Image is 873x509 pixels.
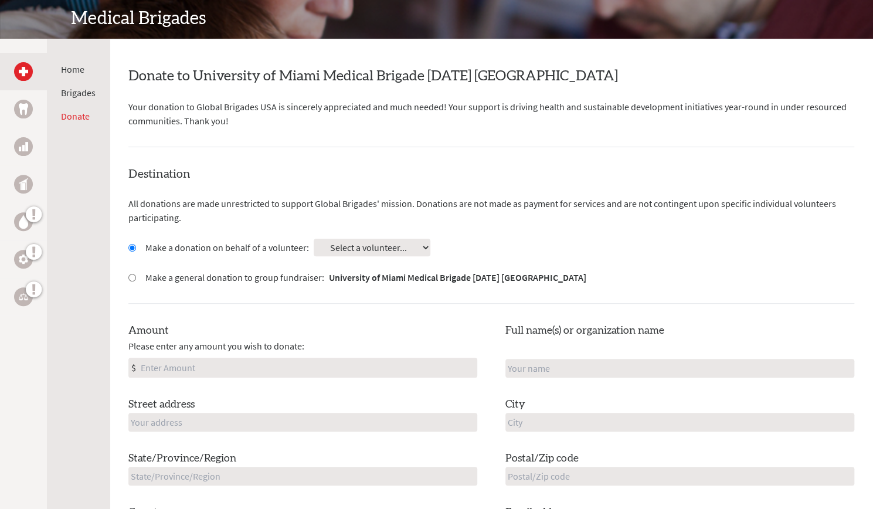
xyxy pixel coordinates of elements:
a: Engineering [14,250,33,269]
a: Home [61,63,84,75]
h2: Donate to University of Miami Medical Brigade [DATE] [GEOGRAPHIC_DATA] [128,67,854,86]
img: Public Health [19,178,28,190]
img: Legal Empowerment [19,293,28,300]
a: Donate [61,110,90,122]
a: Public Health [14,175,33,194]
img: Dental [19,103,28,114]
a: Business [14,137,33,156]
label: Full name(s) or organization name [505,323,664,339]
input: Postal/Zip code [505,467,854,486]
input: Your address [128,413,477,432]
input: Your name [505,359,854,378]
a: Brigades [61,87,96,99]
a: Legal Empowerment [14,287,33,306]
label: Make a donation on behalf of a volunteer: [145,240,309,254]
label: Amount [128,323,169,339]
p: All donations are made unrestricted to support Global Brigades' mission. Donations are not made a... [128,196,854,225]
label: State/Province/Region [128,450,236,467]
img: Medical [19,67,28,76]
img: Business [19,142,28,151]
h4: Destination [128,166,854,182]
strong: University of Miami Medical Brigade [DATE] [GEOGRAPHIC_DATA] [329,272,586,283]
li: Brigades [61,86,96,100]
div: $ [129,358,138,377]
a: Medical [14,62,33,81]
li: Donate [61,109,96,123]
img: Water [19,215,28,228]
a: Water [14,212,33,231]
label: Postal/Zip code [505,450,579,467]
input: Enter Amount [138,358,477,377]
label: City [505,396,525,413]
label: Street address [128,396,195,413]
a: Dental [14,100,33,118]
label: Make a general donation to group fundraiser: [145,270,586,284]
input: State/Province/Region [128,467,477,486]
img: Engineering [19,254,28,264]
p: Your donation to Global Brigades USA is sincerely appreciated and much needed! Your support is dr... [128,100,854,128]
span: Please enter any amount you wish to donate: [128,339,304,353]
h2: Medical Brigades [71,8,803,29]
li: Home [61,62,96,76]
input: City [505,413,854,432]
